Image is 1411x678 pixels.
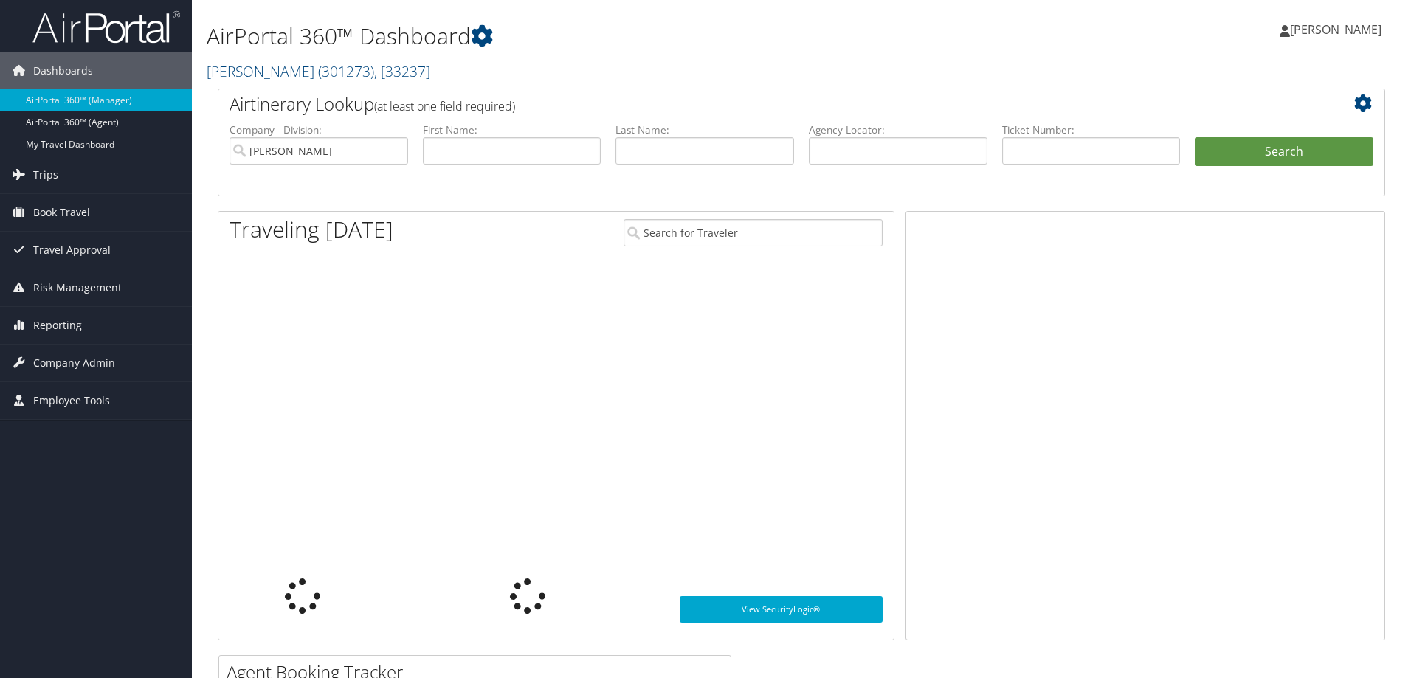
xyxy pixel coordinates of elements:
[624,219,883,246] input: Search for Traveler
[33,345,115,381] span: Company Admin
[809,122,987,137] label: Agency Locator:
[33,194,90,231] span: Book Travel
[33,269,122,306] span: Risk Management
[318,61,374,81] span: ( 301273 )
[33,156,58,193] span: Trips
[1280,7,1396,52] a: [PERSON_NAME]
[32,10,180,44] img: airportal-logo.png
[615,122,794,137] label: Last Name:
[1002,122,1181,137] label: Ticket Number:
[374,98,515,114] span: (at least one field required)
[33,382,110,419] span: Employee Tools
[33,307,82,344] span: Reporting
[1195,137,1373,167] button: Search
[33,52,93,89] span: Dashboards
[230,122,408,137] label: Company - Division:
[207,21,1000,52] h1: AirPortal 360™ Dashboard
[230,91,1276,117] h2: Airtinerary Lookup
[230,214,393,245] h1: Traveling [DATE]
[207,61,430,81] a: [PERSON_NAME]
[680,596,883,623] a: View SecurityLogic®
[33,232,111,269] span: Travel Approval
[374,61,430,81] span: , [ 33237 ]
[423,122,601,137] label: First Name:
[1290,21,1381,38] span: [PERSON_NAME]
